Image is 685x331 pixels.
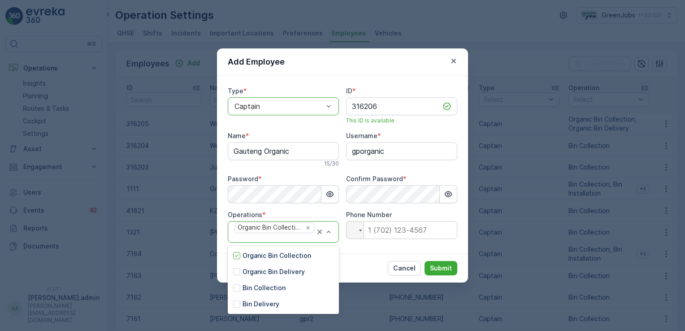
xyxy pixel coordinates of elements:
label: Operations [228,211,262,218]
p: 15 / 30 [324,160,339,167]
label: Password [228,175,258,183]
p: Bin Collection [243,283,286,292]
label: Type [228,87,243,95]
span: This ID is available [346,117,395,124]
button: Cancel [388,261,421,275]
div: Organic Bin Collection [235,223,303,232]
p: Cancel [393,264,416,273]
label: Phone Number [346,211,392,218]
p: Submit [430,264,452,273]
p: Organic Bin Collection [243,251,311,260]
p: Organic Bin Delivery [243,267,305,276]
label: Username [346,132,377,139]
input: 1 (702) 123-4567 [346,221,457,239]
p: Bin Delivery [243,300,279,309]
div: Remove Organic Bin Collection [303,224,313,232]
label: Name [228,132,246,139]
button: Submit [425,261,457,275]
p: Add Employee [228,56,285,68]
label: ID [346,87,352,95]
label: Confirm Password [346,175,403,183]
